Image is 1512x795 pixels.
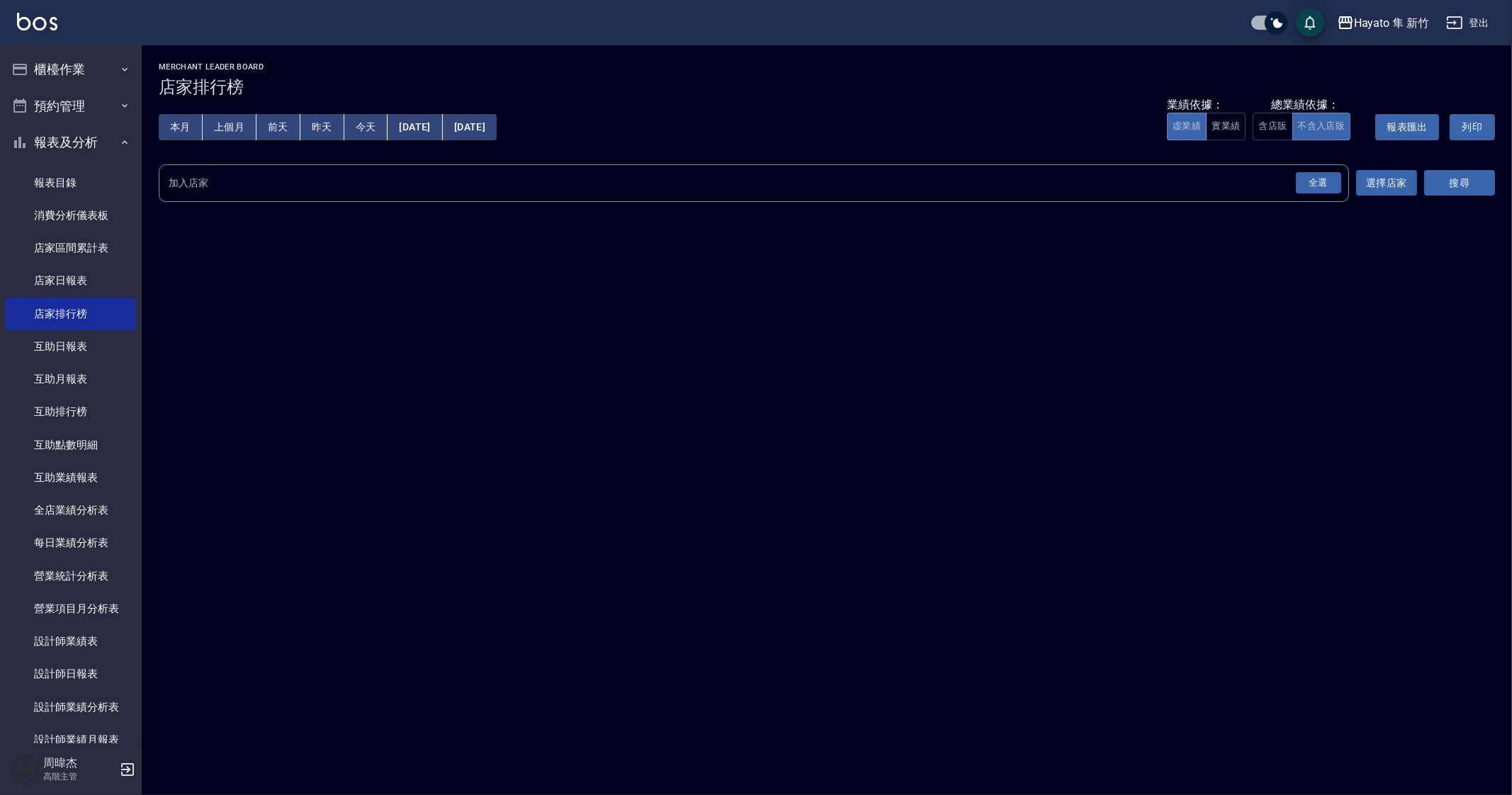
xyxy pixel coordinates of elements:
[344,114,388,140] button: 今天
[1354,14,1429,32] div: Hayato 隼 新竹
[6,232,136,264] a: 店家區間累計表
[1296,9,1324,37] button: save
[1450,114,1495,140] button: 列印
[6,298,136,330] a: 店家排行榜
[6,51,136,88] button: 櫃檯作業
[1167,98,1246,113] div: 業績依據：
[165,171,1321,196] input: 店家名稱
[6,625,136,658] a: 設計師業績表
[1271,98,1339,113] div: 總業績依據：
[1296,172,1341,194] div: 全選
[6,167,136,199] a: 報表目錄
[6,124,136,161] button: 報表及分析
[1365,120,1439,133] a: 報表匯出
[1206,113,1246,140] button: 實業績
[256,114,300,140] button: 前天
[300,114,344,140] button: 昨天
[159,62,1495,72] h2: Merchant Leader Board
[6,330,136,363] a: 互助日報表
[6,560,136,592] a: 營業統計分析表
[43,756,115,770] h5: 周暐杰
[6,395,136,428] a: 互助排行榜
[6,461,136,494] a: 互助業績報表
[1253,113,1292,140] button: 含店販
[1424,170,1495,196] button: 搜尋
[1167,113,1207,140] button: 虛業績
[6,429,136,461] a: 互助點數明細
[6,691,136,723] a: 設計師業績分析表
[203,114,256,140] button: 上個月
[443,114,497,140] button: [DATE]
[1356,170,1417,196] button: 選擇店家
[1331,9,1435,38] button: Hayato 隼 新竹
[159,114,203,140] button: 本月
[1293,169,1344,197] button: Open
[17,13,57,30] img: Logo
[6,592,136,625] a: 營業項目月分析表
[388,114,442,140] button: [DATE]
[1292,113,1351,140] button: 不含入店販
[6,88,136,125] button: 預約管理
[1440,10,1495,36] button: 登出
[1375,114,1439,140] button: 報表匯出
[6,363,136,395] a: 互助月報表
[6,264,136,297] a: 店家日報表
[6,494,136,526] a: 全店業績分析表
[6,526,136,559] a: 每日業績分析表
[43,770,115,783] p: 高階主管
[6,658,136,690] a: 設計師日報表
[6,723,136,756] a: 設計師業績月報表
[159,77,1495,97] h3: 店家排行榜
[6,199,136,232] a: 消費分析儀表板
[11,755,40,784] img: Person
